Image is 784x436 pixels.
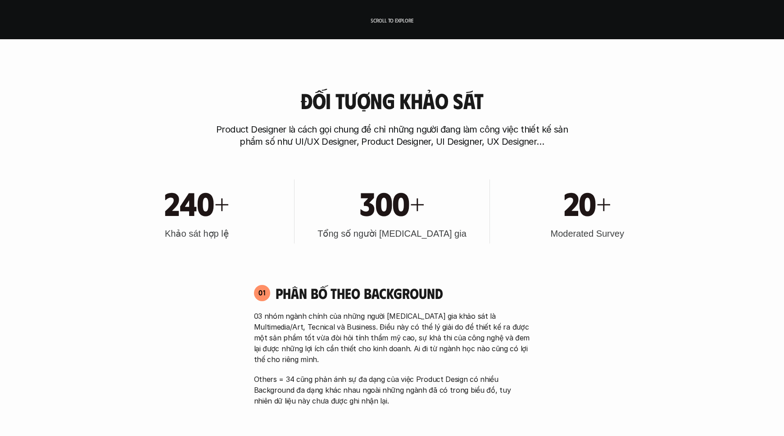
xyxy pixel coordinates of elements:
h3: Tổng số người [MEDICAL_DATA] gia [317,227,467,240]
h3: Đối tượng khảo sát [300,89,483,113]
p: 03 nhóm ngành chính của những người [MEDICAL_DATA] gia khảo sát là Multimedia/Art, Tecnical và Bu... [254,311,530,365]
p: 01 [258,289,266,296]
p: Others = 34 cũng phản ánh sự đa dạng của việc Product Design có nhiều Background đa dạng khác nha... [254,374,530,406]
h1: 240+ [164,183,229,222]
h1: 300+ [360,183,424,222]
p: Product Designer là cách gọi chung để chỉ những người đang làm công việc thiết kế sản phẩm số như... [212,124,572,148]
h1: 20+ [564,183,611,222]
h3: Moderated Survey [550,227,624,240]
h3: Khảo sát hợp lệ [165,227,229,240]
h4: Phân bố theo background [276,285,530,302]
p: Scroll to explore [371,17,413,23]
